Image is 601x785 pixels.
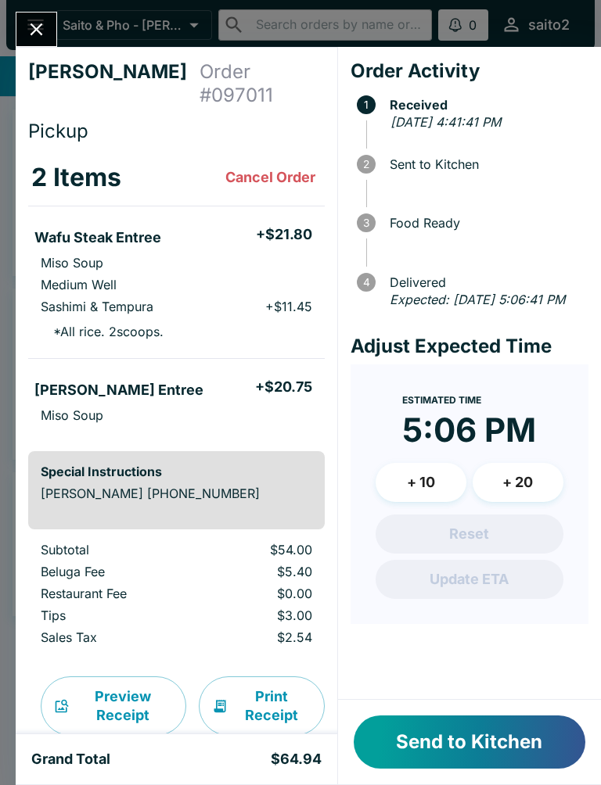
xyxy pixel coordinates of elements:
em: Expected: [DATE] 5:06:41 PM [390,292,565,307]
p: Beluga Fee [41,564,182,579]
button: Close [16,13,56,46]
p: $5.40 [207,564,311,579]
button: Send to Kitchen [354,715,585,769]
text: 2 [363,158,369,170]
h5: Wafu Steak Entree [34,228,161,247]
p: Restaurant Fee [41,586,182,601]
p: + $11.45 [265,299,312,314]
text: 3 [363,217,369,229]
table: orders table [28,149,325,439]
p: $0.00 [207,586,311,601]
p: Tips [41,608,182,623]
p: Sales Tax [41,629,182,645]
h5: $64.94 [271,750,322,769]
table: orders table [28,542,325,651]
p: * All rice. 2scoops. [41,324,164,339]
span: Estimated Time [402,394,481,406]
h4: Adjust Expected Time [351,335,588,358]
p: Sashimi & Tempura [41,299,153,314]
span: Sent to Kitchen [382,157,588,171]
p: [PERSON_NAME] [PHONE_NUMBER] [41,486,312,501]
button: Preview Receipt [41,676,186,736]
button: + 20 [473,463,563,502]
p: $54.00 [207,542,311,557]
span: Food Ready [382,216,588,230]
h6: Special Instructions [41,464,312,479]
h5: + $20.75 [255,378,312,396]
p: Miso Soup [41,407,103,423]
h4: [PERSON_NAME] [28,60,200,107]
button: + 10 [376,463,466,502]
time: 5:06 PM [402,410,536,450]
p: Medium Well [41,277,117,292]
p: Miso Soup [41,255,103,271]
h3: 2 Items [31,162,121,193]
button: Cancel Order [219,162,322,193]
h5: + $21.80 [256,225,312,244]
p: Subtotal [41,542,182,557]
h5: Grand Total [31,750,110,769]
span: Pickup [28,120,88,142]
h5: [PERSON_NAME] Entree [34,381,203,400]
p: $3.00 [207,608,311,623]
span: Received [382,98,588,112]
p: $2.54 [207,629,311,645]
h4: Order Activity [351,59,588,83]
button: Print Receipt [199,676,325,736]
text: 1 [364,99,369,111]
em: [DATE] 4:41:41 PM [390,114,501,130]
span: Delivered [382,275,588,289]
text: 4 [362,276,369,289]
h4: Order # 097011 [200,60,325,107]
